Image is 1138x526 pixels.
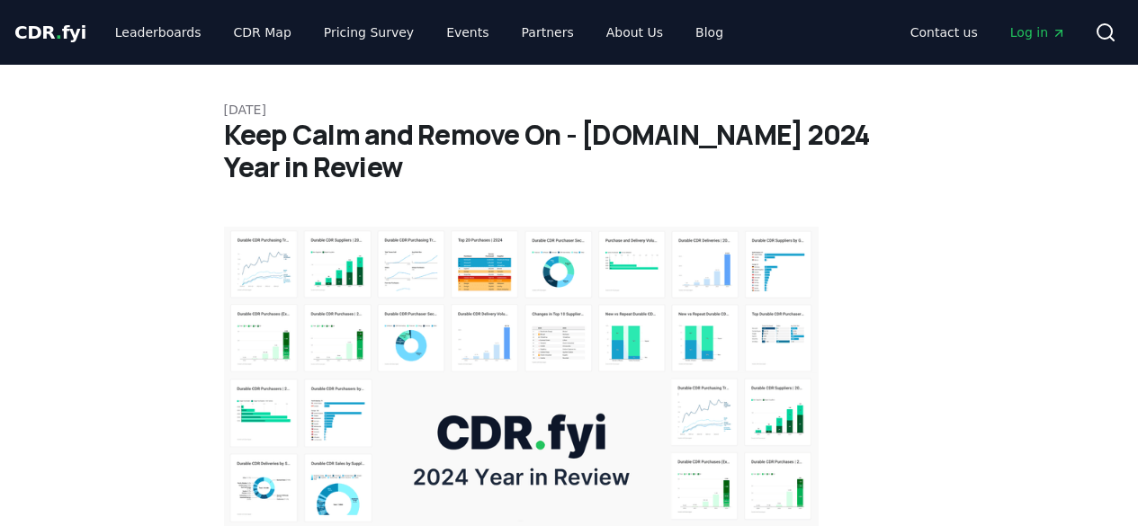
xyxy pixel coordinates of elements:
a: Log in [996,16,1080,49]
a: Contact us [896,16,992,49]
a: Pricing Survey [309,16,428,49]
a: Events [432,16,503,49]
p: [DATE] [224,101,915,119]
a: Blog [681,16,738,49]
h1: Keep Calm and Remove On - [DOMAIN_NAME] 2024 Year in Review [224,119,915,183]
a: Leaderboards [101,16,216,49]
nav: Main [896,16,1080,49]
nav: Main [101,16,738,49]
span: Log in [1010,23,1066,41]
span: CDR fyi [14,22,86,43]
a: About Us [592,16,677,49]
a: CDR Map [220,16,306,49]
a: Partners [507,16,588,49]
span: . [56,22,62,43]
a: CDR.fyi [14,20,86,45]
